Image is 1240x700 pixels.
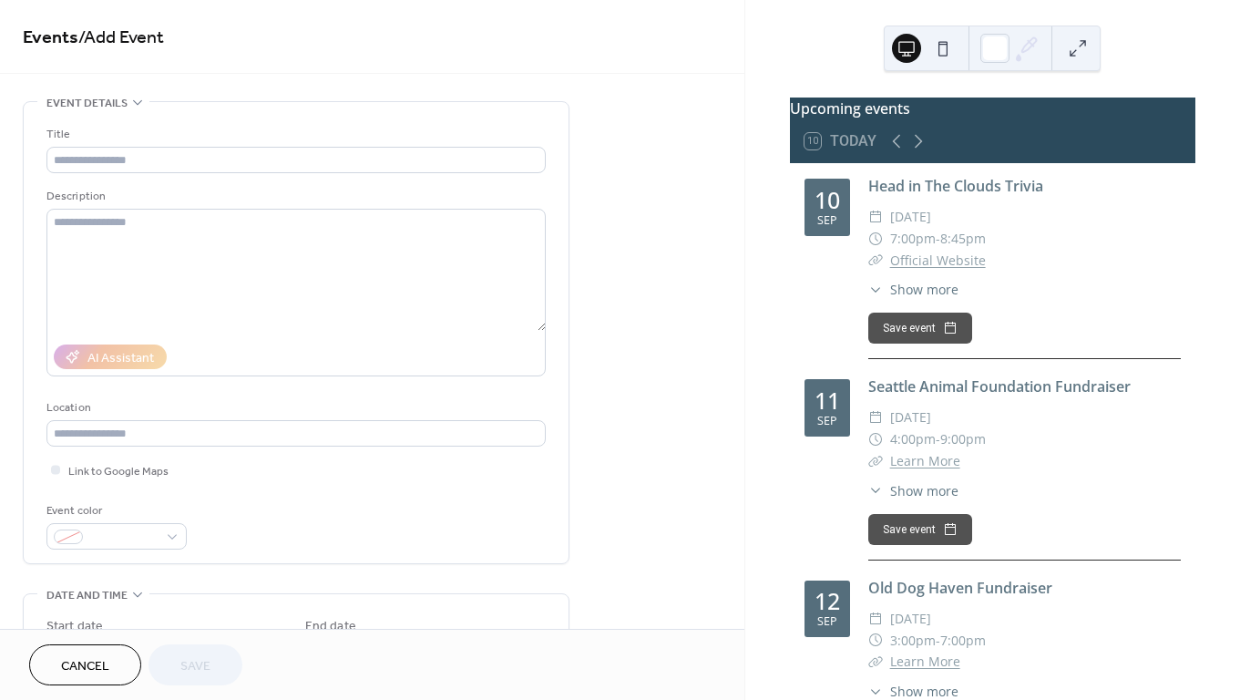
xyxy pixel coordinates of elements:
span: - [936,228,940,250]
a: Old Dog Haven Fundraiser [868,578,1052,598]
div: Start date [46,617,103,636]
span: [DATE] [890,608,931,630]
span: 3:00pm [890,630,936,652]
div: Event color [46,501,183,520]
a: Head in The Clouds Trivia [868,176,1043,196]
div: ​ [868,651,883,673]
div: ​ [868,206,883,228]
div: ​ [868,630,883,652]
span: Event details [46,94,128,113]
div: ​ [868,280,883,299]
a: Learn More [890,653,960,670]
div: ​ [868,450,883,472]
div: ​ [868,428,883,450]
button: Save event [868,313,972,344]
div: ​ [868,481,883,500]
div: 11 [815,389,840,412]
div: Title [46,125,542,144]
span: Cancel [61,657,109,676]
span: [DATE] [890,206,931,228]
div: ​ [868,228,883,250]
div: ​ [868,407,883,428]
span: 7:00pm [890,228,936,250]
span: - [936,630,940,652]
a: Events [23,20,78,56]
span: [DATE] [890,407,931,428]
div: Sep [817,616,837,628]
div: Upcoming events [790,98,1195,119]
span: Show more [890,481,958,500]
div: Sep [817,215,837,227]
div: Sep [817,416,837,427]
span: Link to Google Maps [68,462,169,481]
span: Date and time [46,586,128,605]
div: ​ [868,250,883,272]
button: ​Show more [868,280,958,299]
button: Save event [868,514,972,545]
div: ​ [868,608,883,630]
div: 12 [815,590,840,612]
span: 7:00pm [940,630,986,652]
span: / Add Event [78,20,164,56]
button: ​Show more [868,481,958,500]
span: 4:00pm [890,428,936,450]
a: Learn More [890,452,960,469]
div: Location [46,398,542,417]
span: - [936,428,940,450]
a: Official Website [890,252,986,269]
button: Cancel [29,644,141,685]
div: End date [305,617,356,636]
a: Seattle Animal Foundation Fundraiser [868,376,1131,396]
span: Show more [890,280,958,299]
span: 8:45pm [940,228,986,250]
div: 10 [815,189,840,211]
span: 9:00pm [940,428,986,450]
div: Description [46,187,542,206]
